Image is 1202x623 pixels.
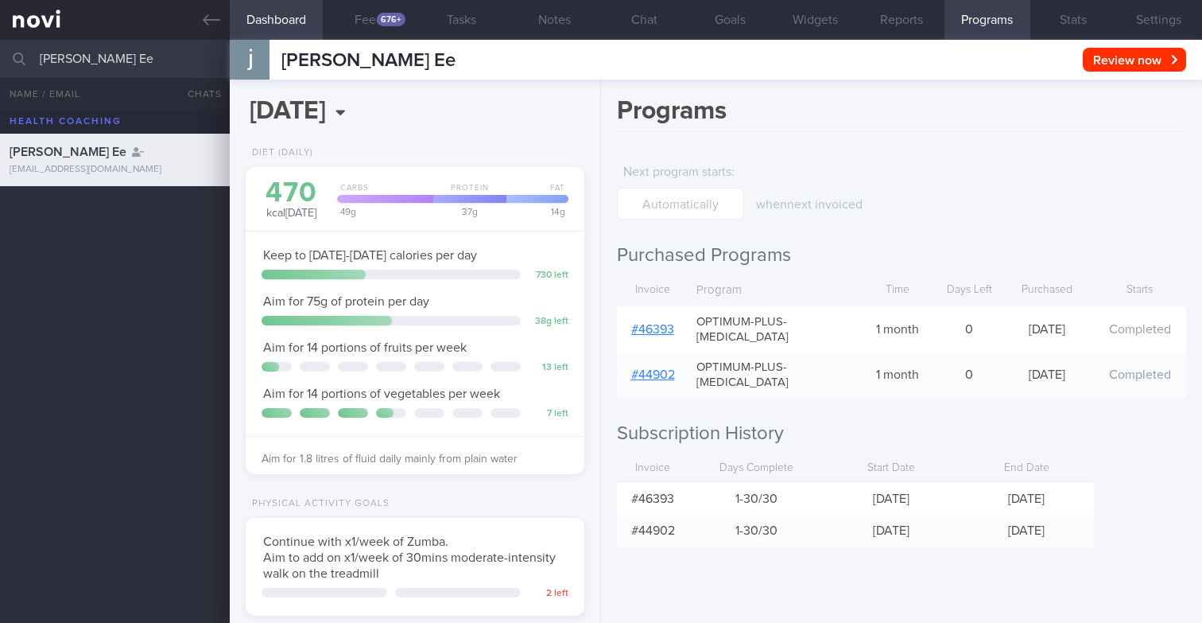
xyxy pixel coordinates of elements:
div: Purchased [1001,275,1093,306]
div: 1-30 / 30 [688,515,824,547]
div: Fat [502,183,568,203]
div: kcal [DATE] [262,179,321,221]
div: Days Left [937,275,1001,306]
span: OPTIMUM-PLUS-[MEDICAL_DATA] [696,315,850,345]
div: Invoice [617,454,688,484]
div: Time [858,275,937,306]
span: Aim to add on x1/week of 30mins moderate-intensity walk on the treadmill [263,551,556,580]
h2: Purchased Programs [617,243,1186,267]
div: Diet (Daily) [246,147,313,159]
div: 0 [937,313,1001,345]
div: Completed [1093,359,1185,391]
button: Review now [1083,48,1186,72]
div: 1 month [858,359,937,391]
span: Continue with x1/week of Zumba. [263,535,448,548]
div: 1-30 / 30 [688,483,824,515]
span: Keep to [DATE]-[DATE] calories per day [263,249,477,262]
button: Chats [166,78,230,110]
div: 470 [262,179,321,207]
span: [DATE] [1008,493,1045,505]
span: Aim for 75g of protein per day [263,295,429,308]
div: Invoice [617,275,688,306]
div: 37 g [428,207,506,216]
div: 13 left [529,362,568,374]
span: [DATE] [873,524,909,537]
div: # 46393 [617,483,688,515]
div: [DATE] [1001,313,1093,345]
div: 1 month [858,313,937,345]
span: OPTIMUM-PLUS-[MEDICAL_DATA] [696,360,850,391]
div: Carbs [332,183,433,203]
div: Completed [1093,313,1185,345]
h1: Programs [617,95,1186,132]
span: [PERSON_NAME] Ee [10,146,126,158]
div: [DATE] [1001,359,1093,391]
span: Aim for 1.8 litres of fluid daily mainly from plain water [262,454,518,465]
p: when next invoiced [756,197,1014,212]
span: [PERSON_NAME] Ee [281,51,456,70]
input: Automatically [617,188,744,220]
div: 14 g [502,207,568,216]
span: [DATE] [1008,524,1045,537]
label: Next program starts : [623,164,738,180]
div: # 44902 [617,515,688,547]
div: 676+ [377,13,405,26]
div: [EMAIL_ADDRESS][DOMAIN_NAME] [10,164,220,176]
div: 730 left [529,270,568,282]
div: Protein [428,183,506,203]
div: 2 left [529,588,568,600]
div: Physical Activity Goals [246,498,390,510]
div: 38 g left [529,316,568,328]
a: #44902 [631,368,675,381]
div: End Date [959,454,1094,484]
h2: Subscription History [617,422,1186,446]
a: #46393 [631,323,674,336]
span: Aim for 14 portions of vegetables per week [263,387,500,400]
div: Starts [1093,275,1185,306]
div: 0 [937,359,1001,391]
div: 7 left [529,408,568,420]
div: Start Date [824,454,959,484]
span: Aim for 14 portions of fruits per week [263,341,467,354]
div: Program [688,275,858,306]
div: Days Complete [688,454,824,484]
span: [DATE] [873,493,909,505]
div: 49 g [332,207,433,216]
